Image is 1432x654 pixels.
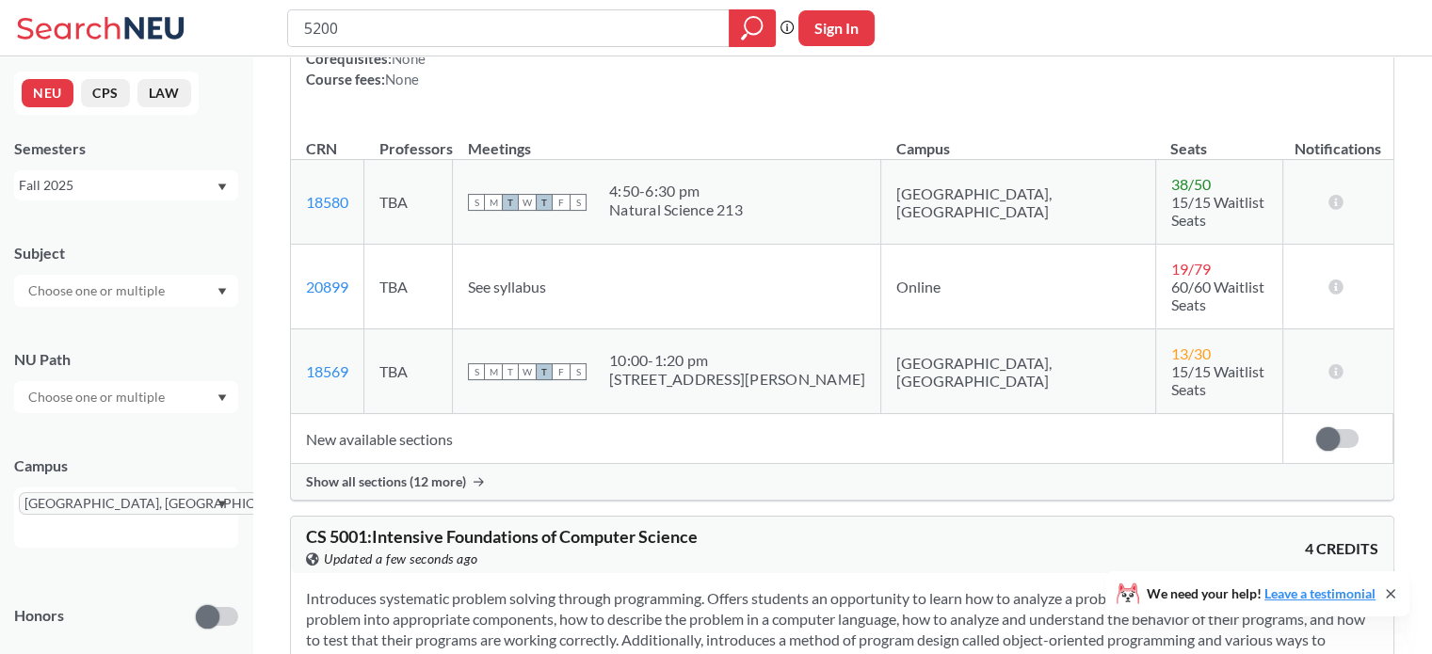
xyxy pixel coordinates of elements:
input: Class, professor, course number, "phrase" [302,12,716,44]
span: F [553,363,570,380]
span: 13 / 30 [1171,344,1211,362]
svg: magnifying glass [741,15,764,41]
span: T [536,194,553,211]
div: Dropdown arrow [14,275,238,307]
button: NEU [22,79,73,107]
span: Show all sections (12 more) [306,473,466,490]
span: W [519,363,536,380]
td: New available sections [291,414,1282,464]
div: Campus [14,455,238,476]
th: Meetings [453,120,881,160]
span: W [519,194,536,211]
th: Professors [364,120,453,160]
a: Leave a testimonial [1264,585,1376,601]
div: CRN [306,138,337,159]
td: TBA [364,160,453,245]
input: Choose one or multiple [19,279,177,302]
div: NU Path [14,349,238,370]
svg: Dropdown arrow [217,183,227,191]
div: Natural Science 213 [609,200,743,219]
svg: Dropdown arrow [217,288,227,295]
span: CS 5001 : Intensive Foundations of Computer Science [306,526,698,547]
span: 15/15 Waitlist Seats [1171,193,1264,229]
button: LAW [137,79,191,107]
span: 60/60 Waitlist Seats [1171,278,1264,313]
span: T [536,363,553,380]
div: 4:50 - 6:30 pm [609,182,743,200]
span: S [570,363,587,380]
td: Online [881,245,1156,329]
svg: Dropdown arrow [217,501,227,508]
a: 18569 [306,362,348,380]
p: Honors [14,605,64,627]
span: S [468,363,485,380]
span: T [502,363,519,380]
span: S [570,194,587,211]
div: Subject [14,243,238,263]
span: We need your help! [1147,587,1376,600]
td: TBA [364,245,453,329]
td: [GEOGRAPHIC_DATA], [GEOGRAPHIC_DATA] [881,160,1156,245]
th: Campus [881,120,1156,160]
div: magnifying glass [729,9,776,47]
div: [GEOGRAPHIC_DATA], [GEOGRAPHIC_DATA]X to remove pillDropdown arrow [14,487,238,548]
button: Sign In [798,10,875,46]
div: Show all sections (12 more) [291,464,1393,500]
span: [GEOGRAPHIC_DATA], [GEOGRAPHIC_DATA]X to remove pill [19,492,318,515]
div: Fall 2025 [19,175,216,196]
span: None [392,50,426,67]
svg: Dropdown arrow [217,394,227,402]
span: None [385,71,419,88]
span: Updated a few seconds ago [324,549,478,569]
span: S [468,194,485,211]
a: 20899 [306,278,348,295]
button: CPS [81,79,130,107]
span: 19 / 79 [1171,260,1211,278]
div: Fall 2025Dropdown arrow [14,170,238,200]
span: F [553,194,570,211]
div: Dropdown arrow [14,381,238,413]
span: See syllabus [468,278,546,295]
th: Notifications [1282,120,1392,160]
span: M [485,363,502,380]
span: 15/15 Waitlist Seats [1171,362,1264,398]
td: TBA [364,329,453,414]
input: Choose one or multiple [19,386,177,408]
th: Seats [1155,120,1282,160]
span: M [485,194,502,211]
span: T [502,194,519,211]
td: [GEOGRAPHIC_DATA], [GEOGRAPHIC_DATA] [881,329,1156,414]
div: Semesters [14,138,238,159]
div: 10:00 - 1:20 pm [609,351,865,370]
a: 18580 [306,193,348,211]
div: [STREET_ADDRESS][PERSON_NAME] [609,370,865,389]
span: 38 / 50 [1171,175,1211,193]
span: 4 CREDITS [1305,538,1378,559]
